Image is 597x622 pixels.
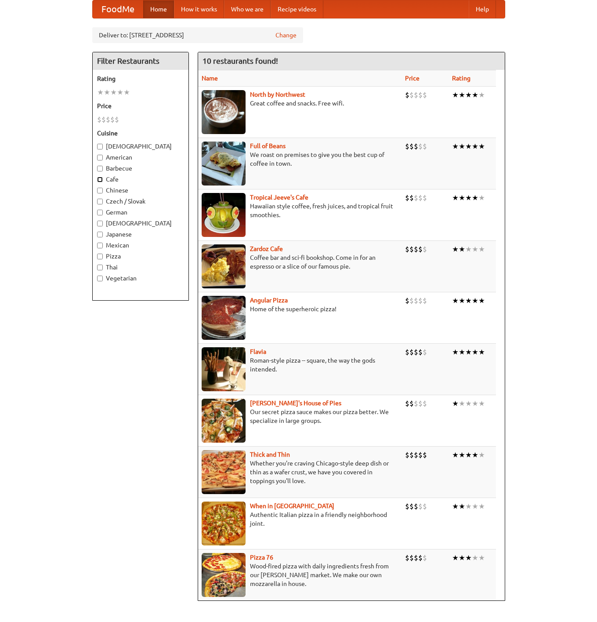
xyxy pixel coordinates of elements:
li: ★ [478,502,485,511]
img: flavia.jpg [202,347,246,391]
li: $ [110,115,115,124]
a: Recipe videos [271,0,323,18]
li: ★ [459,296,465,306]
p: Home of the superheroic pizza! [202,305,398,313]
li: $ [405,399,409,408]
li: ★ [452,502,459,511]
img: north.jpg [202,90,246,134]
label: American [97,153,184,162]
li: $ [423,142,427,151]
li: ★ [478,450,485,460]
li: ★ [452,347,459,357]
li: $ [409,450,414,460]
a: Who we are [224,0,271,18]
li: $ [405,193,409,203]
li: $ [423,399,427,408]
p: Great coffee and snacks. Free wifi. [202,99,398,108]
h5: Cuisine [97,129,184,138]
li: ★ [452,296,459,306]
li: ★ [472,244,478,254]
li: ★ [465,347,472,357]
li: $ [405,347,409,357]
li: $ [414,399,418,408]
p: Wood-fired pizza with daily ingredients fresh from our [PERSON_NAME] market. We make our own mozz... [202,562,398,588]
li: ★ [104,87,110,97]
li: $ [409,90,414,100]
li: $ [414,450,418,460]
li: ★ [472,450,478,460]
label: Vegetarian [97,274,184,283]
b: Flavia [250,348,266,355]
input: American [97,155,103,160]
li: $ [414,347,418,357]
label: Czech / Slovak [97,197,184,206]
li: ★ [478,296,485,306]
input: Thai [97,265,103,270]
a: North by Northwest [250,91,305,98]
li: ★ [465,296,472,306]
input: Vegetarian [97,276,103,281]
li: $ [414,90,418,100]
img: angular.jpg [202,296,246,340]
label: Pizza [97,252,184,261]
a: Thick and Thin [250,451,290,458]
a: Home [143,0,174,18]
li: $ [414,142,418,151]
label: [DEMOGRAPHIC_DATA] [97,142,184,151]
h5: Rating [97,74,184,83]
li: ★ [472,347,478,357]
li: $ [423,244,427,254]
li: $ [405,553,409,563]
li: $ [409,296,414,306]
li: $ [409,142,414,151]
li: ★ [452,142,459,151]
li: $ [414,296,418,306]
li: $ [405,296,409,306]
li: ★ [465,450,472,460]
li: $ [414,193,418,203]
label: German [97,208,184,217]
li: ★ [97,87,104,97]
li: $ [418,142,423,151]
p: Our secret pizza sauce makes our pizza better. We specialize in large groups. [202,407,398,425]
li: ★ [459,553,465,563]
li: ★ [123,87,130,97]
input: [DEMOGRAPHIC_DATA] [97,144,103,149]
li: ★ [472,193,478,203]
li: $ [418,244,423,254]
p: Roman-style pizza -- square, the way the gods intended. [202,356,398,374]
li: $ [409,553,414,563]
label: Chinese [97,186,184,195]
label: Barbecue [97,164,184,173]
a: Zardoz Cafe [250,245,283,252]
li: ★ [465,502,472,511]
a: When in [GEOGRAPHIC_DATA] [250,502,334,509]
li: ★ [459,193,465,203]
li: ★ [452,553,459,563]
li: ★ [472,296,478,306]
a: FoodMe [93,0,143,18]
label: Japanese [97,230,184,239]
li: ★ [459,502,465,511]
h5: Price [97,102,184,110]
a: Change [275,31,297,40]
img: wheninrome.jpg [202,502,246,546]
h4: Filter Restaurants [93,52,188,70]
a: Pizza 76 [250,554,273,561]
a: Help [469,0,496,18]
input: Cafe [97,177,103,182]
li: ★ [478,244,485,254]
a: Name [202,75,218,82]
ng-pluralize: 10 restaurants found! [203,57,278,65]
li: ★ [459,450,465,460]
li: ★ [478,553,485,563]
b: Angular Pizza [250,297,288,304]
li: ★ [465,142,472,151]
li: $ [405,142,409,151]
li: $ [115,115,119,124]
li: $ [405,502,409,511]
a: Price [405,75,420,82]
